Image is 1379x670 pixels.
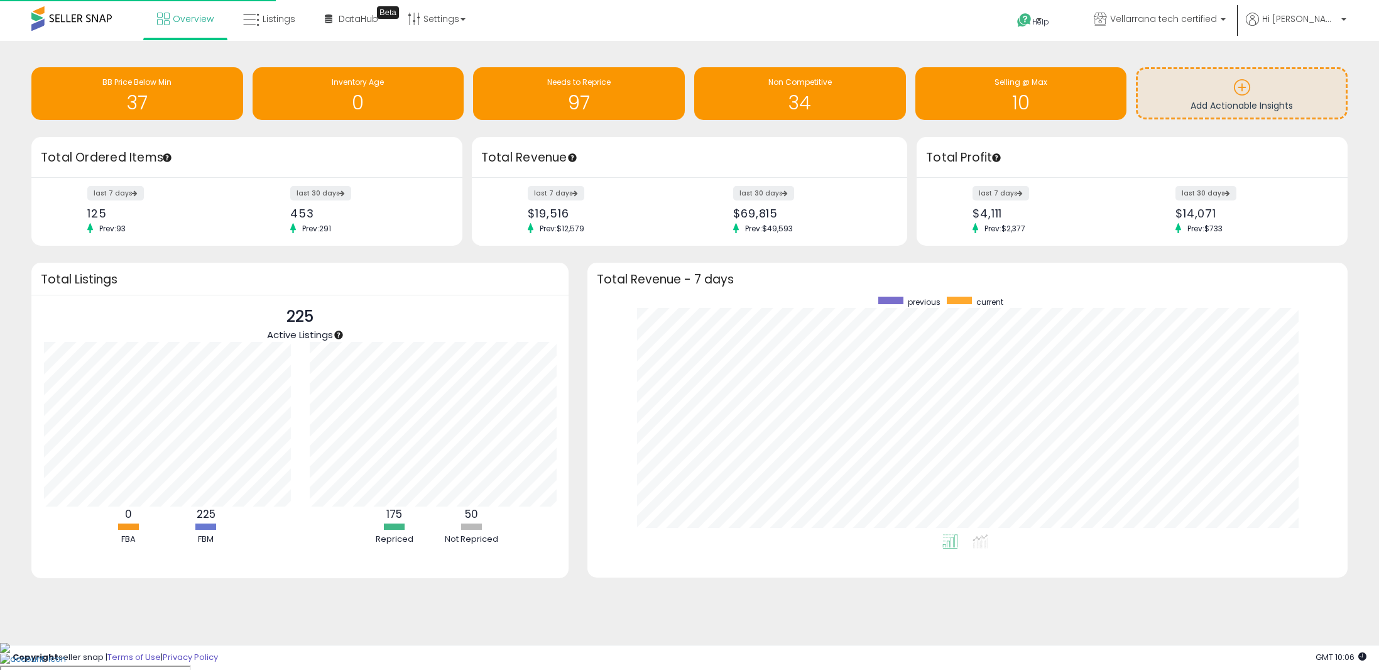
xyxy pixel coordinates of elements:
[1032,16,1049,27] span: Help
[267,328,333,341] span: Active Listings
[528,207,680,220] div: $19,516
[253,67,464,120] a: Inventory Age 0
[377,6,399,19] div: Tooltip anchor
[290,186,351,200] label: last 30 days
[197,507,215,522] b: 225
[973,207,1123,220] div: $4,111
[528,186,584,200] label: last 7 days
[161,152,173,163] div: Tooltip anchor
[533,223,591,234] span: Prev: $12,579
[700,92,900,113] h1: 34
[479,92,679,113] h1: 97
[386,507,402,522] b: 175
[333,329,344,341] div: Tooltip anchor
[1175,186,1236,200] label: last 30 days
[733,207,885,220] div: $69,815
[357,534,432,546] div: Repriced
[567,152,578,163] div: Tooltip anchor
[1017,13,1032,28] i: Get Help
[1007,3,1074,41] a: Help
[739,223,799,234] span: Prev: $49,593
[973,186,1029,200] label: last 7 days
[259,92,458,113] h1: 0
[1181,223,1229,234] span: Prev: $733
[915,67,1127,120] a: Selling @ Max 10
[733,186,794,200] label: last 30 days
[976,297,1003,307] span: current
[908,297,940,307] span: previous
[263,13,295,25] span: Listings
[87,186,144,200] label: last 7 days
[31,67,243,120] a: BB Price Below Min 37
[926,149,1338,167] h3: Total Profit
[41,275,559,284] h3: Total Listings
[296,223,337,234] span: Prev: 291
[978,223,1032,234] span: Prev: $2,377
[267,305,333,329] p: 225
[102,77,172,87] span: BB Price Below Min
[1110,13,1217,25] span: Vellarrana tech certified
[465,507,478,522] b: 50
[768,77,832,87] span: Non Competitive
[41,149,453,167] h3: Total Ordered Items
[339,13,378,25] span: DataHub
[473,67,685,120] a: Needs to Reprice 97
[93,223,132,234] span: Prev: 93
[922,92,1121,113] h1: 10
[597,275,1338,284] h3: Total Revenue - 7 days
[91,534,166,546] div: FBA
[173,13,214,25] span: Overview
[547,77,611,87] span: Needs to Reprice
[694,67,906,120] a: Non Competitive 34
[1262,13,1338,25] span: Hi [PERSON_NAME]
[1138,69,1346,118] a: Add Actionable Insights
[125,507,132,522] b: 0
[332,77,384,87] span: Inventory Age
[290,207,440,220] div: 453
[87,207,237,220] div: 125
[991,152,1002,163] div: Tooltip anchor
[168,534,244,546] div: FBM
[1246,13,1346,41] a: Hi [PERSON_NAME]
[434,534,510,546] div: Not Repriced
[1191,99,1293,112] span: Add Actionable Insights
[1175,207,1326,220] div: $14,071
[481,149,898,167] h3: Total Revenue
[38,92,237,113] h1: 37
[995,77,1047,87] span: Selling @ Max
